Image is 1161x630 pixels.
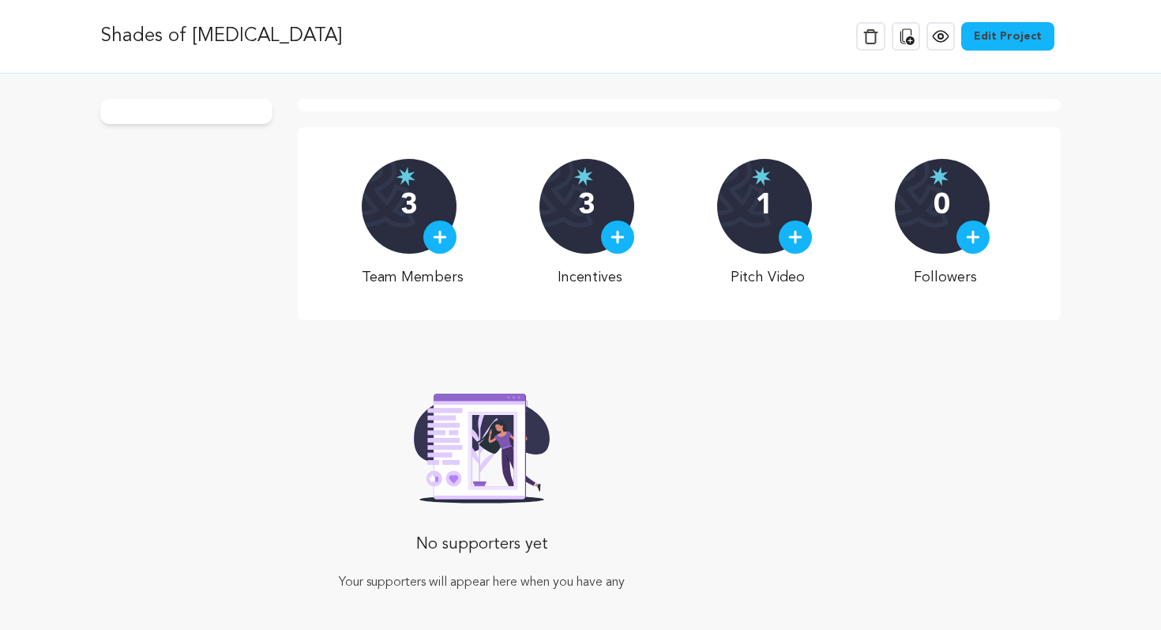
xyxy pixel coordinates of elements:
a: Edit Project [961,22,1054,51]
img: plus.svg [433,230,447,244]
p: Pitch Video [717,266,819,289]
p: Your supporters will appear here when you have any [291,573,673,592]
p: No supporters yet [291,529,673,560]
p: 3 [400,191,417,222]
p: Team Members [362,266,464,289]
img: Seed&Spark Rafiki Image [401,383,562,504]
p: Shades of [MEDICAL_DATA] [100,22,342,51]
img: plus.svg [966,230,980,244]
p: 0 [934,191,950,222]
img: plus.svg [611,230,625,244]
p: 3 [578,191,595,222]
p: Followers [895,266,997,289]
p: Incentives [539,266,641,289]
img: plus.svg [788,230,802,244]
p: 1 [756,191,772,222]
